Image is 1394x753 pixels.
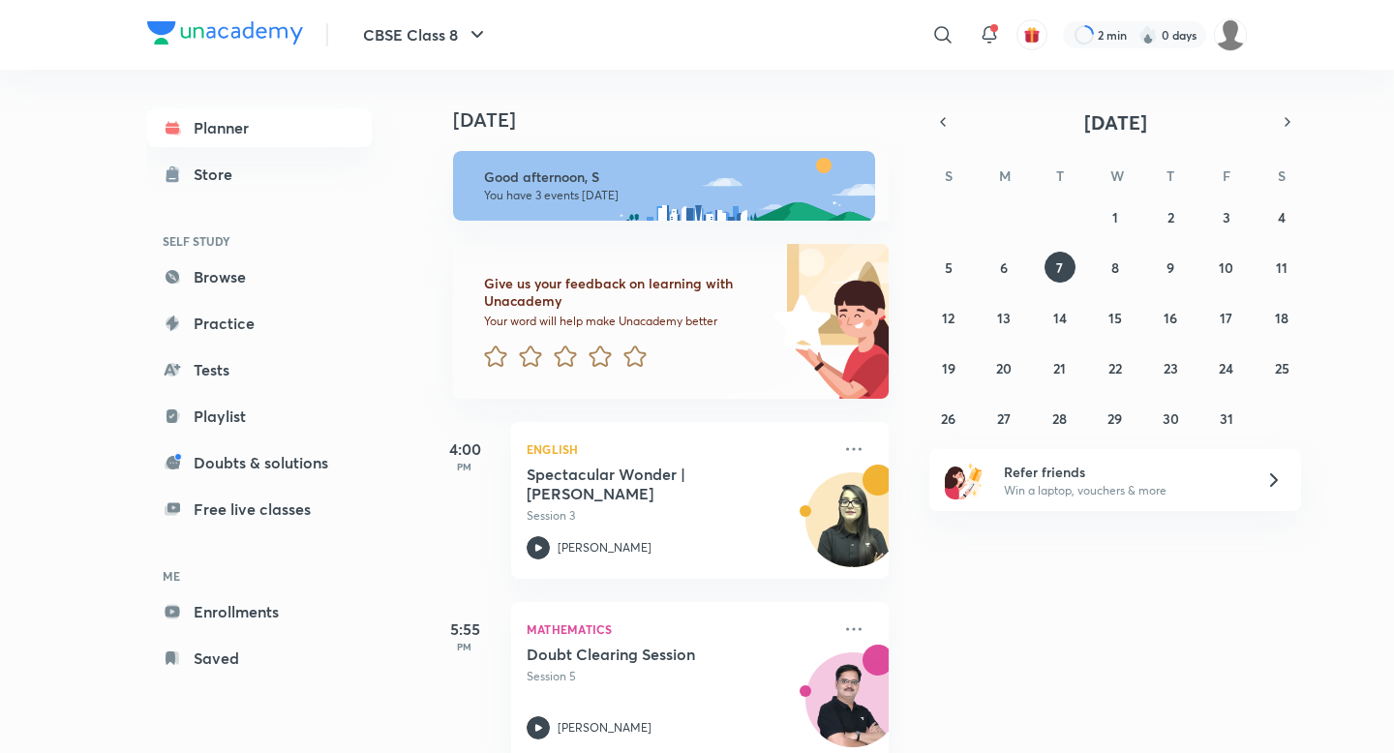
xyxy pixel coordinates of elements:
[1112,208,1118,226] abbr: October 1, 2025
[806,483,899,576] img: Avatar
[956,108,1274,136] button: [DATE]
[558,719,652,737] p: [PERSON_NAME]
[1100,352,1131,383] button: October 22, 2025
[527,507,831,525] p: Session 3
[996,359,1012,377] abbr: October 20, 2025
[988,302,1019,333] button: October 13, 2025
[1138,25,1158,45] img: streak
[453,108,908,132] h4: [DATE]
[1045,302,1076,333] button: October 14, 2025
[147,559,372,592] h6: ME
[1275,359,1289,377] abbr: October 25, 2025
[1164,359,1178,377] abbr: October 23, 2025
[1167,258,1174,277] abbr: October 9, 2025
[426,641,503,652] p: PM
[147,21,303,45] img: Company Logo
[708,244,889,399] img: feedback_image
[527,465,768,503] h5: Spectacular Wonder | Poorvi
[1211,252,1242,283] button: October 10, 2025
[1223,166,1230,185] abbr: Friday
[1045,252,1076,283] button: October 7, 2025
[1056,166,1064,185] abbr: Tuesday
[484,275,767,310] h6: Give us your feedback on learning with Unacademy
[426,617,503,641] h5: 5:55
[945,166,953,185] abbr: Sunday
[1275,309,1288,327] abbr: October 18, 2025
[1053,359,1066,377] abbr: October 21, 2025
[1052,409,1067,428] abbr: October 28, 2025
[1220,409,1233,428] abbr: October 31, 2025
[1110,166,1124,185] abbr: Wednesday
[147,592,372,631] a: Enrollments
[988,252,1019,283] button: October 6, 2025
[933,252,964,283] button: October 5, 2025
[147,443,372,482] a: Doubts & solutions
[1266,252,1297,283] button: October 11, 2025
[942,359,955,377] abbr: October 19, 2025
[1100,403,1131,434] button: October 29, 2025
[147,350,372,389] a: Tests
[1167,166,1174,185] abbr: Thursday
[1108,309,1122,327] abbr: October 15, 2025
[147,639,372,678] a: Saved
[1278,166,1286,185] abbr: Saturday
[1266,302,1297,333] button: October 18, 2025
[988,352,1019,383] button: October 20, 2025
[1214,18,1247,51] img: S M AKSHATHAjjjfhfjgjgkgkgkhk
[1211,403,1242,434] button: October 31, 2025
[1045,352,1076,383] button: October 21, 2025
[1155,403,1186,434] button: October 30, 2025
[1016,19,1047,50] button: avatar
[997,409,1011,428] abbr: October 27, 2025
[1164,309,1177,327] abbr: October 16, 2025
[1278,208,1286,226] abbr: October 4, 2025
[147,490,372,528] a: Free live classes
[527,437,831,461] p: English
[1155,352,1186,383] button: October 23, 2025
[147,225,372,257] h6: SELF STUDY
[1167,208,1174,226] abbr: October 2, 2025
[1219,359,1233,377] abbr: October 24, 2025
[453,151,875,221] img: afternoon
[1100,201,1131,232] button: October 1, 2025
[1111,258,1119,277] abbr: October 8, 2025
[426,437,503,461] h5: 4:00
[1053,309,1067,327] abbr: October 14, 2025
[945,258,953,277] abbr: October 5, 2025
[484,314,767,329] p: Your word will help make Unacademy better
[1100,302,1131,333] button: October 15, 2025
[1155,201,1186,232] button: October 2, 2025
[945,461,984,499] img: referral
[988,403,1019,434] button: October 27, 2025
[1100,252,1131,283] button: October 8, 2025
[1223,208,1230,226] abbr: October 3, 2025
[933,403,964,434] button: October 26, 2025
[1266,201,1297,232] button: October 4, 2025
[527,668,831,685] p: Session 5
[1219,258,1233,277] abbr: October 10, 2025
[147,397,372,436] a: Playlist
[484,188,858,203] p: You have 3 events [DATE]
[194,163,244,186] div: Store
[1004,482,1242,499] p: Win a laptop, vouchers & more
[1220,309,1232,327] abbr: October 17, 2025
[1045,403,1076,434] button: October 28, 2025
[1155,302,1186,333] button: October 16, 2025
[1155,252,1186,283] button: October 9, 2025
[1056,258,1063,277] abbr: October 7, 2025
[527,617,831,641] p: Mathematics
[1266,352,1297,383] button: October 25, 2025
[1084,109,1147,136] span: [DATE]
[999,166,1011,185] abbr: Monday
[558,539,652,557] p: [PERSON_NAME]
[942,309,955,327] abbr: October 12, 2025
[933,302,964,333] button: October 12, 2025
[1211,302,1242,333] button: October 17, 2025
[1107,409,1122,428] abbr: October 29, 2025
[426,461,503,472] p: PM
[1023,26,1041,44] img: avatar
[147,304,372,343] a: Practice
[1108,359,1122,377] abbr: October 22, 2025
[1211,201,1242,232] button: October 3, 2025
[147,108,372,147] a: Planner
